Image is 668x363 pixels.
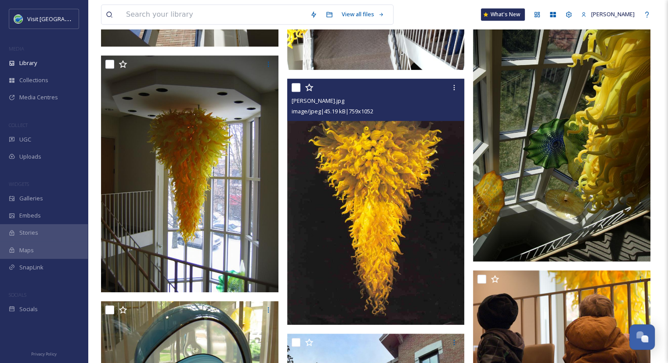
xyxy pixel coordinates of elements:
span: SOCIALS [9,291,26,298]
img: Chihuly Chandelier.jpg [287,79,465,325]
span: Media Centres [19,93,58,102]
input: Search your library [122,5,306,24]
span: Collections [19,76,48,84]
span: Socials [19,305,38,313]
img: cvctwitlogo_400x400.jpg [14,15,23,23]
span: Galleries [19,194,43,203]
span: MEDIA [9,45,24,52]
a: What's New [481,8,525,21]
span: Embeds [19,211,41,220]
a: [PERSON_NAME] [577,6,639,23]
span: Uploads [19,152,41,161]
span: UGC [19,135,31,144]
span: Library [19,59,37,67]
span: SnapLink [19,263,43,272]
span: Stories [19,229,38,237]
a: View all files [337,6,389,23]
img: Picture 040.jpg [101,55,278,292]
button: Open Chat [629,324,655,350]
span: Privacy Policy [31,351,57,357]
span: [PERSON_NAME] [591,10,635,18]
span: Visit [GEOGRAPHIC_DATA] [US_STATE] [27,15,126,23]
span: COLLECT [9,122,28,128]
span: [PERSON_NAME].jpg [292,97,344,105]
a: Privacy Policy [31,348,57,359]
span: WIDGETS [9,181,29,187]
span: image/jpeg | 45.19 kB | 759 x 1052 [292,107,373,115]
span: Maps [19,246,34,254]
